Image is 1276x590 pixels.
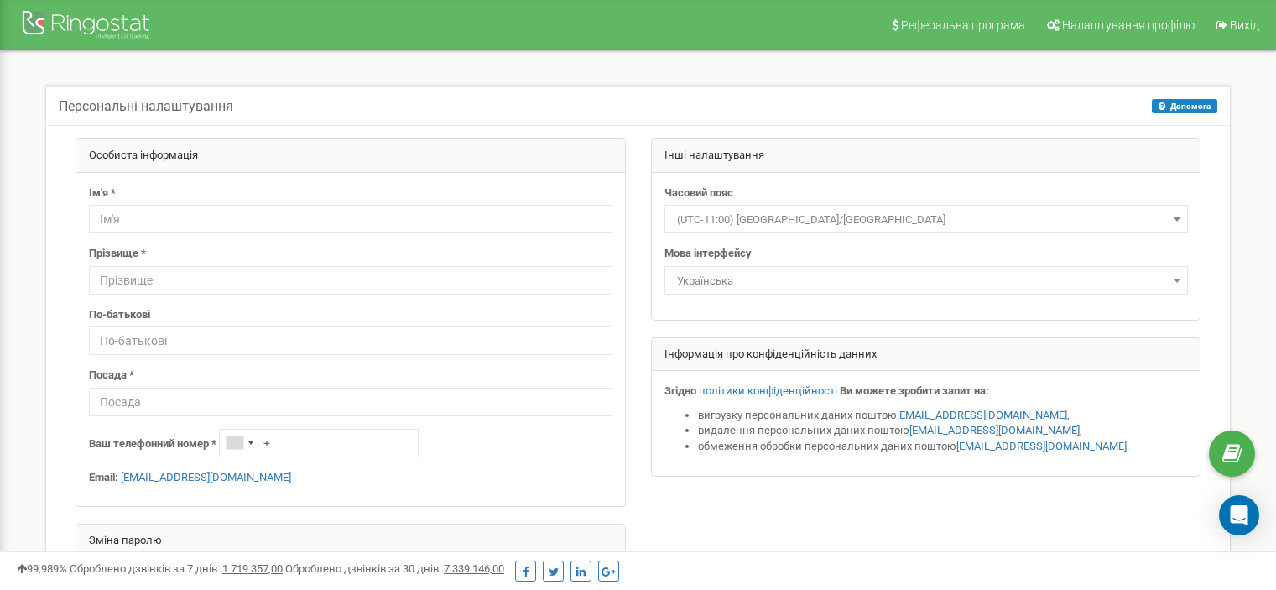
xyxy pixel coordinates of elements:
[222,562,283,575] u: 1 719 357,00
[89,307,150,323] label: По-батькові
[89,388,612,416] input: Посада
[17,562,67,575] span: 99,989%
[897,409,1067,421] a: [EMAIL_ADDRESS][DOMAIN_NAME]
[70,562,283,575] span: Оброблено дзвінків за 7 днів :
[670,208,1182,232] span: (UTC-11:00) Pacific/Midway
[698,439,1188,455] li: обмеження обробки персональних даних поштою .
[901,18,1025,32] span: Реферальна програма
[89,368,134,384] label: Посада *
[1230,18,1259,32] span: Вихід
[59,99,233,114] h5: Персональні налаштування
[76,525,625,558] div: Зміна паролю
[956,440,1127,452] a: [EMAIL_ADDRESS][DOMAIN_NAME]
[664,246,752,262] label: Мова інтерфейсу
[664,205,1188,233] span: (UTC-11:00) Pacific/Midway
[664,266,1188,295] span: Українська
[121,471,291,483] a: [EMAIL_ADDRESS][DOMAIN_NAME]
[699,384,837,397] a: політики конфіденційності
[670,269,1182,293] span: Українська
[89,266,612,295] input: Прізвище
[1152,99,1217,113] button: Допомога
[89,185,116,201] label: Ім'я *
[909,424,1080,436] a: [EMAIL_ADDRESS][DOMAIN_NAME]
[698,408,1188,424] li: вигрузку персональних даних поштою ,
[89,205,612,233] input: Ім'я
[76,139,625,173] div: Особиста інформація
[698,423,1188,439] li: видалення персональних даних поштою ,
[89,436,216,452] label: Ваш телефонний номер *
[1062,18,1195,32] span: Налаштування профілю
[285,562,504,575] span: Оброблено дзвінків за 30 днів :
[664,384,696,397] strong: Згідно
[664,185,733,201] label: Часовий пояс
[1219,495,1259,535] div: Open Intercom Messenger
[220,430,258,457] div: Telephone country code
[89,246,146,262] label: Прізвище *
[89,471,118,483] strong: Email:
[444,562,504,575] u: 7 339 146,00
[219,429,419,457] input: +1-800-555-55-55
[89,326,612,355] input: По-батькові
[840,384,989,397] strong: Ви можете зробити запит на:
[652,139,1200,173] div: Інші налаштування
[652,338,1200,372] div: Інформація про конфіденційність данних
